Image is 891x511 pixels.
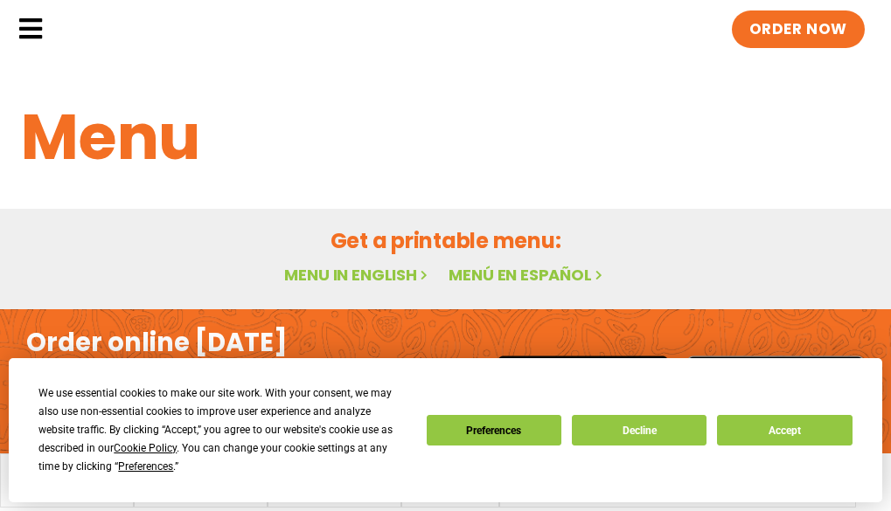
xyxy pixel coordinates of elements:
img: google_play [686,356,865,408]
h2: Order online [DATE] [26,327,288,360]
img: Header logo [61,11,324,46]
img: appstore [497,353,669,410]
button: Accept [717,415,852,445]
span: ORDER NOW [749,19,847,40]
h2: Get a printable menu: [21,225,870,256]
button: Decline [572,415,707,445]
span: Preferences [118,460,173,473]
div: Cookie Consent Prompt [9,358,882,502]
div: We use essential cookies to make our site work. With your consent, we may also use non-essential ... [38,384,405,476]
span: Cookie Policy [114,442,177,454]
h1: Menu [21,90,870,184]
button: Preferences [427,415,561,445]
a: Menu in English [284,264,431,286]
a: ORDER NOW [732,10,865,49]
a: Menú en español [449,264,606,286]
